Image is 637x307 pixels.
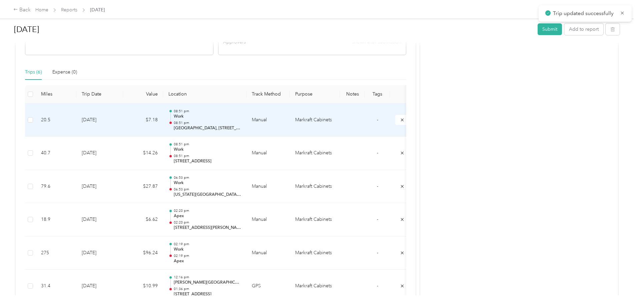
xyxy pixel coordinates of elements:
td: $6.62 [123,203,163,237]
td: $10.99 [123,270,163,303]
p: [US_STATE][GEOGRAPHIC_DATA], [GEOGRAPHIC_DATA], [GEOGRAPHIC_DATA] [174,192,241,198]
p: Work [174,114,241,120]
div: Expense (0) [52,68,77,76]
td: [DATE] [76,104,123,137]
td: 275 [36,237,76,270]
iframe: Everlance-gr Chat Button Frame [600,270,637,307]
th: Location [163,85,246,104]
td: Manual [246,237,290,270]
th: Track Method [246,85,290,104]
td: 18.9 [36,203,76,237]
td: Markraft Cabinets [290,203,340,237]
p: 02:20 pm [174,208,241,213]
td: Markraft Cabinets [290,270,340,303]
td: 20.5 [36,104,76,137]
p: Apex [174,258,241,264]
p: [GEOGRAPHIC_DATA], [STREET_ADDRESS][PERSON_NAME] [174,125,241,131]
span: - [377,117,378,123]
p: Work [174,147,241,153]
p: Work [174,180,241,186]
span: [DATE] [90,6,105,13]
td: $27.87 [123,170,163,203]
th: Trip Date [76,85,123,104]
p: [PERSON_NAME][GEOGRAPHIC_DATA], [GEOGRAPHIC_DATA], [GEOGRAPHIC_DATA] [174,280,241,286]
span: - [377,250,378,256]
td: Markraft Cabinets [290,104,340,137]
span: - [377,150,378,156]
p: Trip updated successfully [553,9,615,18]
p: 01:36 pm [174,287,241,291]
span: - [377,283,378,289]
td: 40.7 [36,137,76,170]
p: 08:51 pm [174,121,241,125]
td: [DATE] [76,170,123,203]
p: 02:19 pm [174,242,241,247]
td: [DATE] [76,237,123,270]
button: Add to report [564,23,603,35]
span: - [377,183,378,189]
p: Apex [174,213,241,219]
h1: Aug 2025 [14,21,533,37]
p: 12:16 pm [174,275,241,280]
td: Manual [246,104,290,137]
td: 79.6 [36,170,76,203]
p: 06:53 pm [174,187,241,192]
p: 08:51 pm [174,109,241,114]
a: Reports [61,7,77,13]
td: Markraft Cabinets [290,137,340,170]
div: Back [13,6,31,14]
p: [STREET_ADDRESS][PERSON_NAME] [174,225,241,231]
td: Manual [246,170,290,203]
th: Tags [365,85,390,104]
p: 02:20 pm [174,220,241,225]
p: [STREET_ADDRESS] [174,291,241,297]
td: [DATE] [76,270,123,303]
th: Value [123,85,163,104]
a: Home [35,7,48,13]
td: [DATE] [76,203,123,237]
td: Markraft Cabinets [290,170,340,203]
td: $96.24 [123,237,163,270]
td: [DATE] [76,137,123,170]
td: $7.18 [123,104,163,137]
p: 02:19 pm [174,254,241,258]
td: Manual [246,137,290,170]
td: Manual [246,203,290,237]
p: [STREET_ADDRESS] [174,158,241,164]
th: Miles [36,85,76,104]
p: 06:53 pm [174,175,241,180]
td: Markraft Cabinets [290,237,340,270]
p: 08:51 pm [174,142,241,147]
div: Trips (6) [25,68,42,76]
p: Work [174,247,241,253]
p: 08:51 pm [174,154,241,158]
th: Notes [340,85,365,104]
span: - [377,216,378,222]
button: Submit [538,23,562,35]
td: GPS [246,270,290,303]
td: 31.4 [36,270,76,303]
th: Purpose [290,85,340,104]
td: $14.26 [123,137,163,170]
